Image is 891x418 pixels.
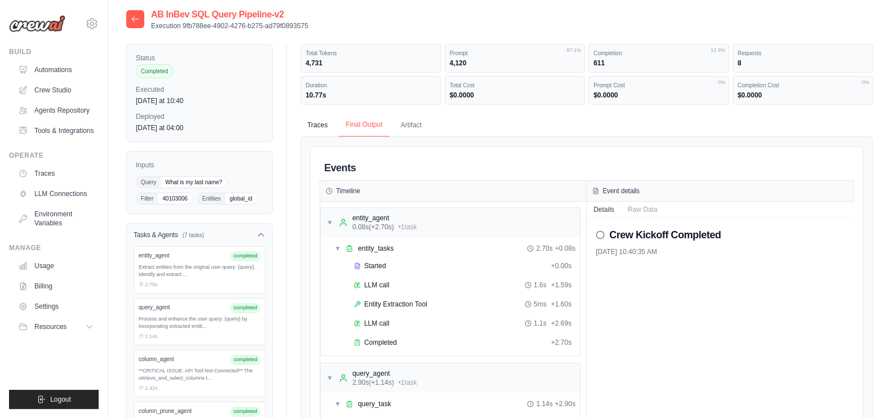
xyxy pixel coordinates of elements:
span: completed [230,407,261,417]
span: LLM call [364,281,389,290]
a: Settings [14,297,99,315]
button: Artifact [394,114,428,137]
h3: Event details [602,186,640,195]
label: Status [136,54,263,63]
span: completed [230,303,261,313]
h2: Crew Kickoff Completed [609,227,721,243]
a: Automations [14,61,99,79]
img: Logo [9,15,65,32]
span: • 1 task [398,223,417,232]
span: Entities [198,193,225,204]
button: Logout [9,390,99,409]
span: 0.08s (+2.70s) [352,223,394,232]
div: entity_agent [139,251,226,260]
span: Completed [364,338,397,347]
button: Traces [300,114,334,137]
a: Agents Repository [14,101,99,119]
span: + 2.90s [555,399,575,408]
time: October 7, 2025 at 10:40 IST [136,97,184,105]
div: query_agent [139,303,226,312]
span: + 0.08s [555,244,575,253]
span: 0% [718,79,725,87]
span: Filter [136,193,158,204]
a: Tools & Integrations [14,122,99,140]
span: 2.70s [536,244,552,253]
div: Operate [9,151,99,160]
a: Environment Variables [14,205,99,232]
dt: Requests [738,49,868,57]
dd: 8 [738,59,868,68]
span: ▼ [326,373,333,383]
span: query_task [358,399,391,408]
span: ▼ [334,244,341,253]
a: LLM Connections [14,185,99,203]
dt: Total Tokens [305,49,436,57]
div: [DATE] 10:40:35 AM [596,247,845,256]
dt: Prompt Cost [593,81,724,90]
dd: 10.77s [305,91,436,100]
dt: Total Cost [450,81,580,90]
a: Usage [14,257,99,275]
span: What is my last name? [161,177,227,188]
span: 40103006 [158,193,192,204]
dd: 611 [593,59,724,68]
span: Started [364,261,386,270]
time: October 7, 2025 at 04:00 IST [136,124,184,132]
button: Details [587,202,621,217]
span: LLM call [364,319,389,328]
dt: Duration [305,81,436,90]
dt: Completion Cost [738,81,868,90]
div: Process and enhance the user query: {query} by incorporating extracted entiti... [139,315,260,331]
button: Resources [14,318,99,336]
p: Execution 9fb788ee-4902-4276-b275-ad79f0893575 [151,21,308,30]
span: 1.14s [536,399,552,408]
span: Resources [34,322,67,331]
div: Extract entities from the original user query: {query}. Identify and extract ... [139,264,260,279]
span: + 0.00s [551,261,571,270]
h2: Events [324,160,356,176]
div: ⏱ 1.14s [139,333,260,341]
span: 1.1s [534,319,547,328]
span: 2.90s (+1.14s) [352,378,394,387]
span: completed [230,355,261,365]
dd: $0.0000 [593,91,724,100]
a: Traces [14,164,99,183]
span: global_id [225,193,257,204]
span: 5ms [534,300,547,309]
span: 87.1% [567,47,582,55]
iframe: Chat Widget [835,364,891,418]
div: query_agent [352,369,417,378]
span: Query [136,177,161,188]
label: Executed [136,85,263,94]
span: Entity Extraction Tool [364,300,427,309]
div: column_prune_agent [139,407,226,415]
h3: Timeline [336,186,360,195]
button: Raw Data [621,202,664,217]
span: + 2.70s [551,338,571,347]
div: column_agent [139,355,226,363]
dd: $0.0000 [450,91,580,100]
span: (7 tasks) [183,231,204,239]
div: ⏱ 1.42s [139,385,260,393]
span: 1.6s [534,281,547,290]
span: ▼ [326,218,333,227]
dt: Prompt [450,49,580,57]
dt: Completion [593,49,724,57]
span: completed [230,251,261,261]
span: + 1.60s [551,300,571,309]
span: 12.9% [711,47,725,55]
span: ▼ [334,399,341,408]
div: entity_agent [352,214,417,223]
span: Completed [136,64,173,78]
h3: Tasks & Agents [134,230,178,239]
a: Crew Studio [14,81,99,99]
div: ⏱ 2.70s [139,281,260,289]
span: • 1 task [398,378,417,387]
dd: 4,731 [305,59,436,68]
dd: 4,120 [450,59,580,68]
span: entity_tasks [358,244,393,253]
label: Deployed [136,112,263,121]
div: Build [9,47,99,56]
span: Logout [50,395,71,404]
